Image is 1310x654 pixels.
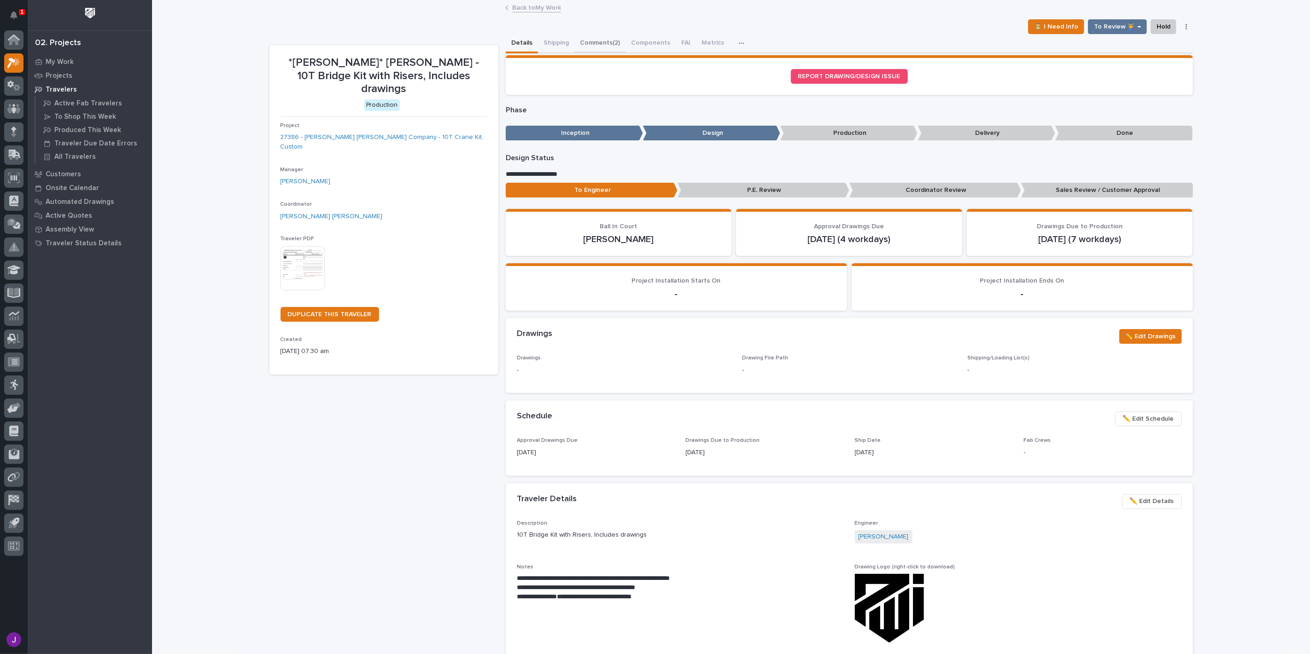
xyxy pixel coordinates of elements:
[4,6,23,25] button: Notifications
[1028,19,1084,34] button: ⏳ I Need Info
[1024,448,1182,457] p: -
[517,448,675,457] p: [DATE]
[978,234,1182,245] p: [DATE] (7 workdays)
[46,72,72,80] p: Projects
[1125,331,1176,342] span: ✏️ Edit Drawings
[1119,329,1182,344] button: ✏️ Edit Drawings
[281,337,302,342] span: Created
[281,212,383,221] a: [PERSON_NAME] [PERSON_NAME]
[742,365,744,375] p: -
[967,355,1029,361] span: Shipping/Loading List(s)
[849,183,1021,198] p: Coordinator Review
[35,38,81,48] div: 02. Projects
[517,564,533,570] span: Notes
[46,86,77,94] p: Travelers
[506,183,678,198] p: To Engineer
[517,365,731,375] p: -
[46,198,114,206] p: Automated Drawings
[855,564,955,570] span: Drawing Logo (right-click to download)
[643,126,780,141] p: Design
[35,110,152,123] a: To Shop This Week
[35,137,152,150] a: Traveler Due Date Errors
[54,126,121,134] p: Produced This Week
[517,494,577,504] h2: Traveler Details
[626,34,676,53] button: Components
[1094,21,1141,32] span: To Review 👨‍🏭 →
[28,236,152,250] a: Traveler Status Details
[676,34,696,53] button: FAI
[46,170,81,179] p: Customers
[281,177,331,186] a: [PERSON_NAME]
[1021,183,1193,198] p: Sales Review / Customer Approval
[798,73,901,80] span: REPORT DRAWING/DESIGN ISSUE
[281,202,312,207] span: Coordinator
[1123,413,1174,424] span: ✏️ Edit Schedule
[281,236,315,242] span: Traveler PDF
[1024,438,1051,443] span: Fab Crews
[742,355,788,361] span: Drawing File Path
[54,113,116,121] p: To Shop This Week
[855,438,881,443] span: Ship Date
[281,133,487,152] a: 27386 - [PERSON_NAME] [PERSON_NAME] Company - 10T Crane Kit, Custom
[28,181,152,195] a: Onsite Calendar
[1055,126,1193,141] p: Done
[517,329,552,339] h2: Drawings
[967,365,1181,375] p: -
[574,34,626,53] button: Comments (2)
[20,9,23,15] p: 1
[780,126,918,141] p: Production
[1130,496,1174,507] span: ✏️ Edit Details
[1122,494,1182,509] button: ✏️ Edit Details
[82,5,99,22] img: Workspace Logo
[747,234,951,245] p: [DATE] (4 workdays)
[281,56,487,96] p: *[PERSON_NAME]* [PERSON_NAME] - 10T Bridge Kit with Risers, Includes drawings
[46,226,94,234] p: Assembly View
[506,106,1193,115] p: Phase
[281,123,300,128] span: Project
[35,150,152,163] a: All Travelers
[28,167,152,181] a: Customers
[1088,19,1147,34] button: To Review 👨‍🏭 →
[538,34,574,53] button: Shipping
[512,2,561,12] a: Back toMy Work
[35,97,152,110] a: Active Fab Travelers
[686,438,760,443] span: Drawings Due to Production
[791,69,908,84] a: REPORT DRAWING/DESIGN ISSUE
[288,311,372,318] span: DUPLICATE THIS TRAVELER
[1037,223,1123,230] span: Drawings Due to Production
[12,11,23,26] div: Notifications1
[28,195,152,208] a: Automated Drawings
[28,208,152,222] a: Active Quotes
[517,234,721,245] p: [PERSON_NAME]
[28,82,152,96] a: Travelers
[506,154,1193,162] p: Design Status
[600,223,637,230] span: Ball In Court
[859,532,909,542] a: [PERSON_NAME]
[46,58,74,66] p: My Work
[517,411,552,422] h2: Schedule
[54,99,122,108] p: Active Fab Travelers
[364,99,400,111] div: Production
[506,126,643,141] p: Inception
[855,448,1013,457] p: [DATE]
[863,289,1182,300] p: -
[28,55,152,69] a: My Work
[46,184,99,192] p: Onsite Calendar
[814,223,884,230] span: Approval Drawings Due
[678,183,849,198] p: P.E. Review
[46,239,122,248] p: Traveler Status Details
[506,34,538,53] button: Details
[517,289,836,300] p: -
[855,521,878,526] span: Engineer
[696,34,730,53] button: Metrics
[28,69,152,82] a: Projects
[281,307,379,322] a: DUPLICATE THIS TRAVELER
[28,222,152,236] a: Assembly View
[517,521,547,526] span: Description
[46,212,92,220] p: Active Quotes
[281,167,304,173] span: Manager
[686,448,844,457] p: [DATE]
[4,630,23,649] button: users-avatar
[517,438,578,443] span: Approval Drawings Due
[980,278,1064,284] span: Project Installation Ends On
